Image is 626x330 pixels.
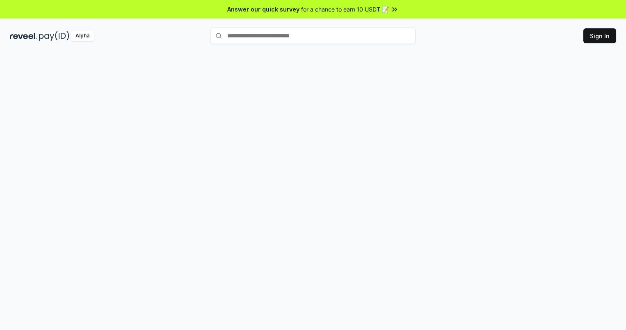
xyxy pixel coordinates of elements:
img: pay_id [39,31,69,41]
span: Answer our quick survey [227,5,299,14]
button: Sign In [583,28,616,43]
img: reveel_dark [10,31,37,41]
span: for a chance to earn 10 USDT 📝 [301,5,389,14]
div: Alpha [71,31,94,41]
